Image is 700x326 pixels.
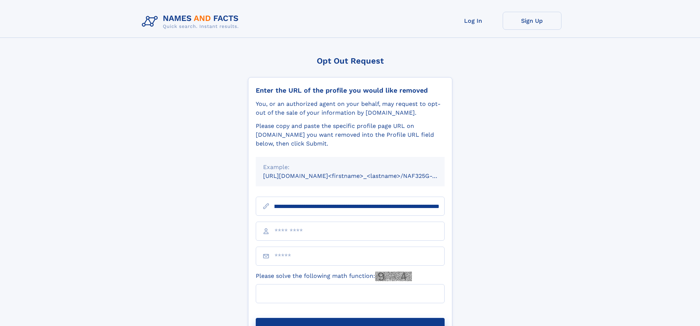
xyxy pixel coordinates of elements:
[263,163,437,172] div: Example:
[256,272,412,281] label: Please solve the following math function:
[263,172,459,179] small: [URL][DOMAIN_NAME]<firstname>_<lastname>/NAF325G-xxxxxxxx
[256,100,445,117] div: You, or an authorized agent on your behalf, may request to opt-out of the sale of your informatio...
[256,122,445,148] div: Please copy and paste the specific profile page URL on [DOMAIN_NAME] you want removed into the Pr...
[503,12,561,30] a: Sign Up
[248,56,452,65] div: Opt Out Request
[139,12,245,32] img: Logo Names and Facts
[256,86,445,94] div: Enter the URL of the profile you would like removed
[444,12,503,30] a: Log In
